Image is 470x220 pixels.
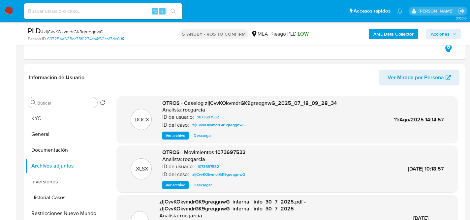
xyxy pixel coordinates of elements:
[25,142,108,158] button: Documentación
[270,30,309,38] span: Riesgo PLD:
[152,8,157,14] span: ⌥
[25,110,108,126] button: KYC
[24,7,182,16] input: Buscar usuario o caso...
[251,30,268,38] div: MLA
[354,8,391,15] span: Accesos rápidos
[180,212,202,219] h6: rocgarcia
[41,28,103,35] span: # zIjCvvKOkvmdrGK9greqgnwG
[159,198,306,213] span: zIjCvvKOkvmdrGK9greqgnwG_internal_info_30_7_2025.pdf - zIjCvvKOkvmdrGK9greqgnwG_internal_info_30_...
[162,114,194,120] p: ID de usuario:
[426,29,461,39] button: Acciones
[162,163,194,170] p: ID de usuario:
[431,29,450,39] span: Acciones
[162,99,337,107] span: OTROS - Caselog zIjCvvKOkvmdrGK9greqgnwG_2025_07_18_09_28_34
[197,163,219,171] span: 1073697532
[47,36,124,42] a: 63725aa628ec78f0274ca4f52ca17de0
[192,171,245,178] span: zIjCvvKOkvmdrGK9greqgnwG
[31,100,36,105] button: Buscar
[25,190,108,205] button: Historial Casos
[135,165,148,173] p: .XLSX
[369,29,418,39] button: AML Data Collector
[37,100,95,106] input: Buscar
[28,25,41,36] b: PLD
[194,182,212,188] span: Descargar
[162,156,182,163] p: Analista:
[195,163,222,171] a: 1073697532
[195,113,222,121] a: 1073697532
[190,132,215,140] button: Descargar
[25,158,108,174] button: Archivos adjuntos
[419,8,456,14] p: facundo.marin@mercadolibre.com
[162,132,189,140] button: Ver archivo
[190,121,248,129] a: zIjCvvKOkvmdrGK9greqgnwG
[25,174,108,190] button: Inversiones
[166,7,180,16] button: search-icon
[162,181,189,189] button: Ver archivo
[162,107,182,113] p: Analista:
[192,121,245,129] span: zIjCvvKOkvmdrGK9greqgnwG
[397,8,403,14] a: Notificaciones
[194,132,212,139] span: Descargar
[179,29,248,39] p: STANDBY - ROS TO CONFIRM
[162,122,189,128] p: ID del caso:
[183,107,205,113] h6: rocgarcia
[458,8,465,15] a: Salir
[183,156,205,163] h6: rocgarcia
[29,74,84,81] h1: Información de Usuario
[161,8,163,14] span: s
[379,70,459,85] button: Ver Mirada por Persona
[394,116,444,123] span: 11/Ago/2025 14:14:57
[190,171,248,178] a: zIjCvvKOkvmdrGK9greqgnwG
[25,126,108,142] button: General
[162,171,189,178] p: ID del caso:
[456,16,467,21] span: 3.160.0
[408,165,444,173] span: [DATE] 10:18:57
[162,148,246,156] span: OTROS - Movimientos 1073697532
[100,100,105,107] button: Volver al orden por defecto
[388,70,444,85] span: Ver Mirada por Persona
[159,212,179,219] p: Analista:
[133,116,149,123] p: .DOCX
[197,113,219,121] span: 1073697532
[166,132,185,139] span: Ver archivo
[166,182,185,188] span: Ver archivo
[298,30,309,38] span: LOW
[373,29,414,39] b: AML Data Collector
[28,36,46,42] b: Person ID
[190,181,215,189] button: Descargar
